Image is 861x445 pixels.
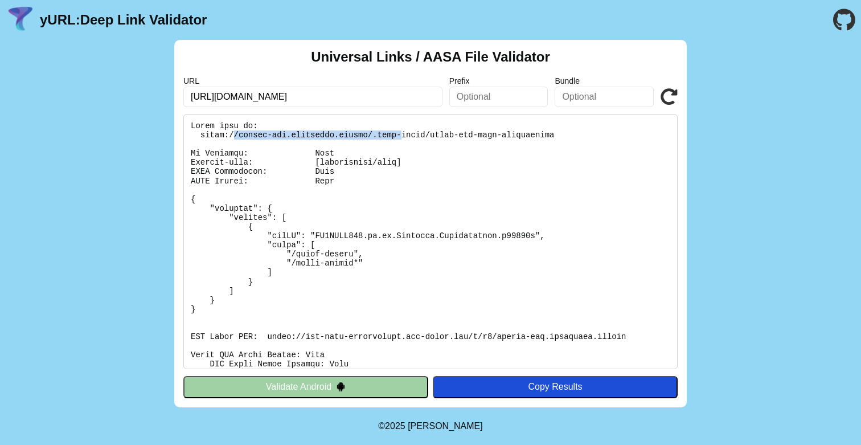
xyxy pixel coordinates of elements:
[408,421,483,431] a: Michael Ibragimchayev's Personal Site
[183,87,442,107] input: Required
[385,421,405,431] span: 2025
[183,376,428,398] button: Validate Android
[449,76,548,85] label: Prefix
[555,76,654,85] label: Bundle
[183,114,678,369] pre: Lorem ipsu do: sitam://consec-adi.elitseddo.eiusmo/.temp-incid/utlab-etd-magn-aliquaenima Mi Veni...
[40,12,207,28] a: yURL:Deep Link Validator
[433,376,678,398] button: Copy Results
[183,76,442,85] label: URL
[449,87,548,107] input: Optional
[311,49,550,65] h2: Universal Links / AASA File Validator
[336,382,346,391] img: droidIcon.svg
[6,5,35,35] img: yURL Logo
[438,382,672,392] div: Copy Results
[555,87,654,107] input: Optional
[378,407,482,445] footer: ©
